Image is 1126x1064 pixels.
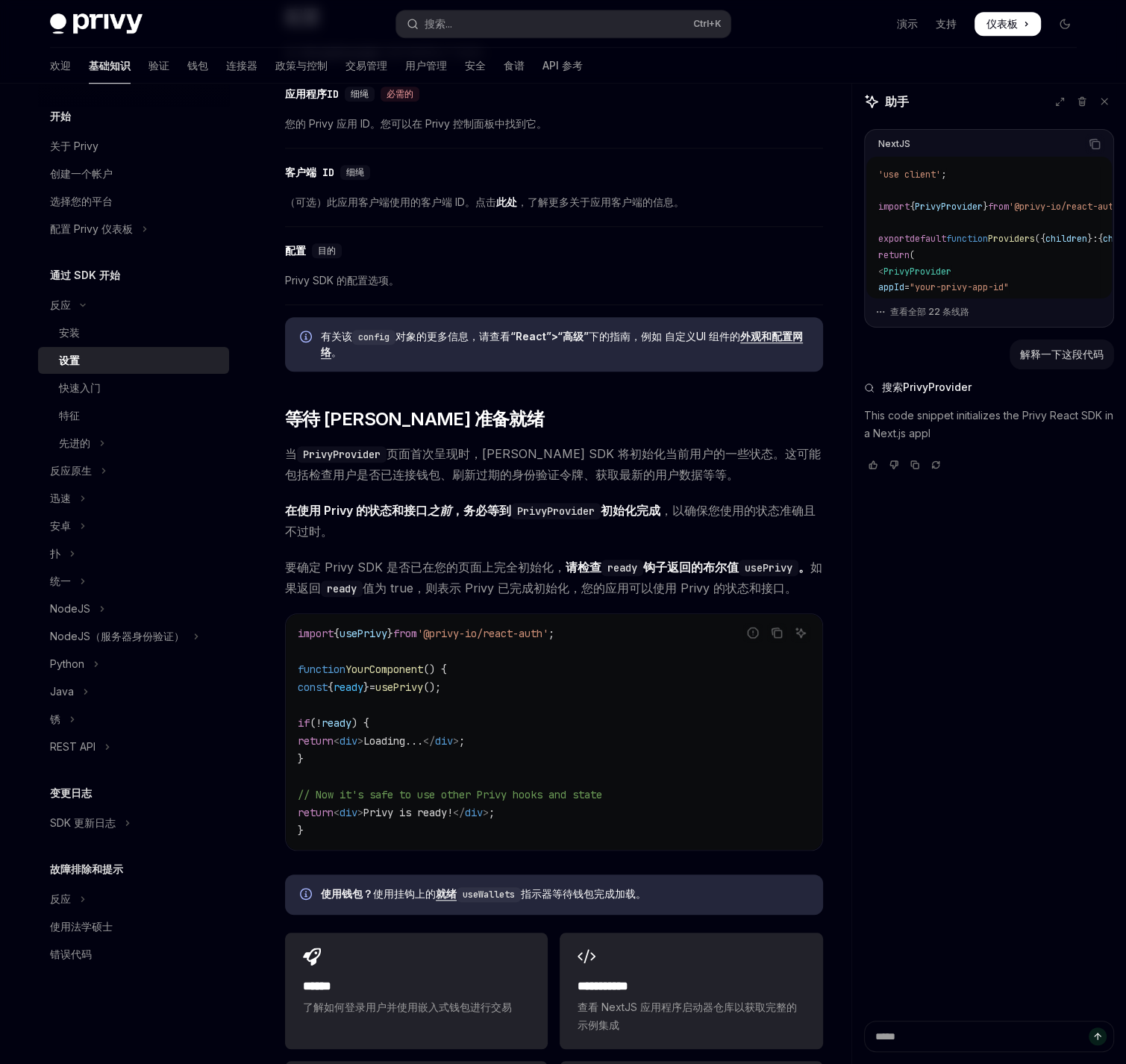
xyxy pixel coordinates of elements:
[927,457,945,472] button: Reload last chat
[743,623,763,642] button: 报告错误代码
[38,733,229,760] button: 切换 REST API 部分
[300,331,315,345] svg: 信息
[59,354,80,366] font: 设置
[50,298,71,311] font: 反应
[50,59,71,72] font: 欢迎
[936,17,957,30] font: 支持
[345,663,423,676] span: YourComponent
[50,713,60,725] font: 锈
[321,330,352,342] font: 有关该
[38,706,229,733] button: 切换 Rust 部分
[38,375,229,401] a: 快速入门
[50,140,98,152] font: 关于 Privy
[316,716,322,730] span: !
[864,407,1114,442] p: This code snippet initializes the Privy React SDK in a Next.js appl
[405,59,447,72] font: 用户管理
[373,887,415,900] font: 使用挂钩
[275,59,328,72] font: 政策与控制
[986,17,1018,30] font: 仪表板
[946,233,988,245] span: function
[345,48,387,84] a: 交易管理
[511,503,601,519] code: PrivyProvider
[428,503,451,518] font: 之前
[425,17,452,30] font: 搜索...
[798,560,810,575] font: 。
[38,133,229,160] a: 关于 Privy
[915,201,983,213] span: PrivyProvider
[59,436,90,449] font: 先进的
[510,330,589,342] font: “React”>“高级”
[298,788,602,801] span: // Now it's safe to use other Privy hooks and state
[285,560,566,575] font: 要确定 Privy SDK 是否已在您的页面上完全初始化，
[298,824,304,837] span: }
[904,281,910,293] span: =
[321,580,363,597] code: ready
[38,347,229,374] a: 设置
[393,627,417,640] span: from
[589,330,696,342] font: 下的指南，例如 自定义
[50,657,84,670] font: Python
[285,933,548,1049] a: **** *了解如何登录用户并使用嵌入式钱包进行交易
[363,680,369,694] span: }
[878,233,910,245] span: export
[925,298,1030,310] span: "your-app-client-id"
[906,457,924,472] button: Copy chat response
[975,12,1041,36] a: 仪表板
[578,1001,797,1031] font: 查看 NextJS 应用程序启动器仓库以获取完整的示例集成
[983,201,988,213] span: }
[300,888,315,903] svg: 信息
[334,680,363,694] span: ready
[451,503,511,518] font: ，务必等到
[50,630,184,642] font: NodeJS（服务器身份验证）
[423,663,447,676] span: () {
[318,245,336,257] font: 目的
[1045,233,1087,245] span: children
[322,716,351,730] span: ready
[878,138,910,149] font: NextJS
[369,680,375,694] span: =
[38,913,229,940] a: 使用法学硕士
[739,560,798,576] code: usePrivy
[566,560,601,575] font: 请检查
[395,330,510,342] font: 对象的更多信息，请查看
[89,59,131,72] font: 基础知识
[38,623,229,650] button: 切换 NodeJS（服务器身份验证）部分
[910,249,915,261] span: (
[303,1001,512,1013] font: 了解如何登录用户并使用嵌入式钱包进行交易
[38,568,229,595] button: 切换 Unity 部分
[387,88,413,100] font: 必需的
[496,195,517,208] font: 此处
[709,18,722,29] font: +K
[883,266,951,278] span: PrivyProvider
[643,560,739,575] font: 钩子返回的布尔值
[363,806,453,819] span: Privy is ready!
[864,380,1114,395] button: 搜索PrivyProvider
[910,281,1009,293] span: "your-privy-app-id"
[1098,233,1103,245] span: {
[89,48,131,84] a: 基础知识
[1009,201,1124,213] span: '@privy-io/react-auth'
[50,519,71,532] font: 安卓
[50,816,116,829] font: SDK 更新日志
[285,274,399,287] font: Privy SDK 的配置选项。
[521,887,646,900] font: 指示器等待钱包完成加载。
[405,48,447,84] a: 用户管理
[489,806,495,819] span: ;
[435,734,453,748] span: div
[517,195,684,208] font: ，了解更多关于应用客户端的信息。
[910,201,915,213] span: {
[298,734,334,748] span: return
[351,88,369,100] font: 细绳
[328,680,334,694] span: {
[298,627,334,640] span: import
[878,298,920,310] span: clientId
[878,201,910,213] span: import
[321,887,373,900] font: 使用钱包？
[298,806,334,819] span: return
[465,48,486,84] a: 安全
[1085,134,1104,154] button: 复制代码块中的内容
[988,201,1009,213] span: from
[1092,233,1098,245] span: :
[363,734,423,748] span: Loading...
[50,48,71,84] a: 欢迎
